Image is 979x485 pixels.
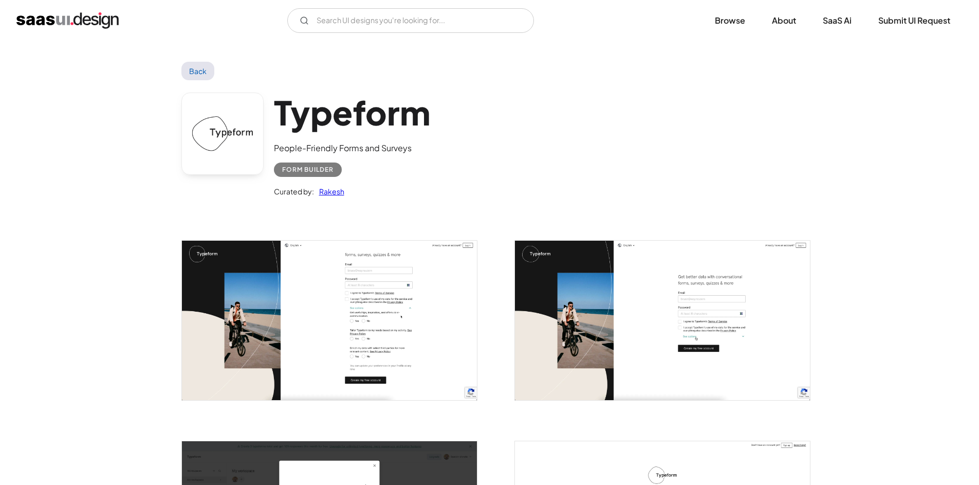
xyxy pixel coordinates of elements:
a: Rakesh [314,185,344,197]
img: 6018de4019cb53f0c9ae1336_Typeform%20get%20started%202.jpg [182,241,477,400]
a: home [16,12,119,29]
a: Submit UI Request [866,9,963,32]
a: About [760,9,808,32]
form: Email Form [287,8,534,33]
div: Form Builder [282,164,334,176]
a: Browse [703,9,758,32]
a: Back [181,62,215,80]
div: Curated by: [274,185,314,197]
img: 6018de40d9c89fb7adfd2a6a_Typeform%20get%20started.jpg [515,241,810,400]
h1: Typeform [274,93,430,132]
a: SaaS Ai [810,9,864,32]
input: Search UI designs you're looking for... [287,8,534,33]
a: open lightbox [182,241,477,400]
div: People-Friendly Forms and Surveys [274,142,430,154]
a: open lightbox [515,241,810,400]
